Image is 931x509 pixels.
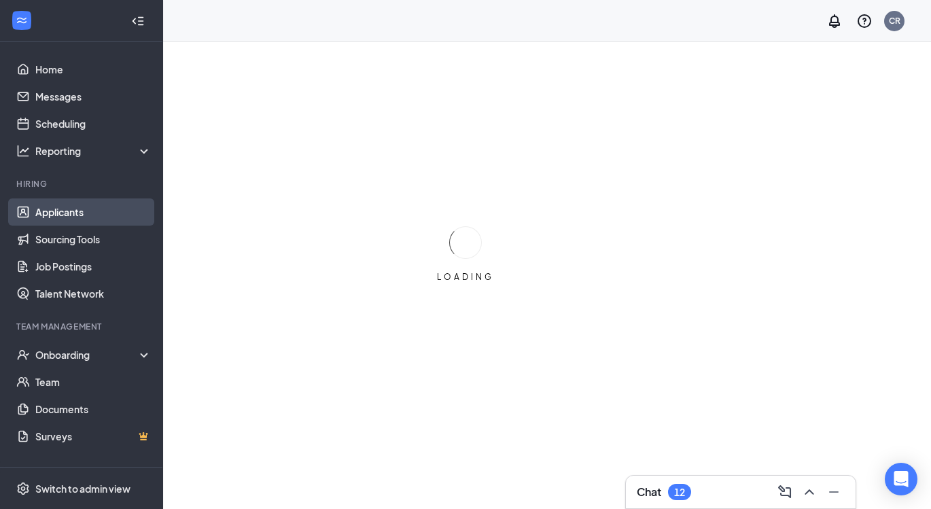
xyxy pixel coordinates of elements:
a: Messages [35,83,152,110]
div: Team Management [16,321,149,332]
a: Home [35,56,152,83]
button: ComposeMessage [774,481,796,503]
a: Job Postings [35,253,152,280]
svg: Notifications [826,13,843,29]
svg: UserCheck [16,348,30,362]
div: Onboarding [35,348,140,362]
div: Reporting [35,144,152,158]
h3: Chat [637,485,661,499]
div: Switch to admin view [35,482,130,495]
svg: Collapse [131,14,145,28]
div: LOADING [432,271,499,283]
div: Open Intercom Messenger [885,463,917,495]
a: Applicants [35,198,152,226]
div: CR [889,15,900,27]
a: Talent Network [35,280,152,307]
a: Documents [35,396,152,423]
svg: WorkstreamLogo [15,14,29,27]
button: Minimize [823,481,845,503]
a: SurveysCrown [35,423,152,450]
div: Hiring [16,178,149,190]
a: Sourcing Tools [35,226,152,253]
svg: Analysis [16,144,30,158]
svg: Settings [16,482,30,495]
button: ChevronUp [798,481,820,503]
a: Team [35,368,152,396]
a: Scheduling [35,110,152,137]
div: 12 [674,487,685,498]
svg: Minimize [826,484,842,500]
svg: ComposeMessage [777,484,793,500]
svg: QuestionInfo [856,13,873,29]
svg: ChevronUp [801,484,818,500]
